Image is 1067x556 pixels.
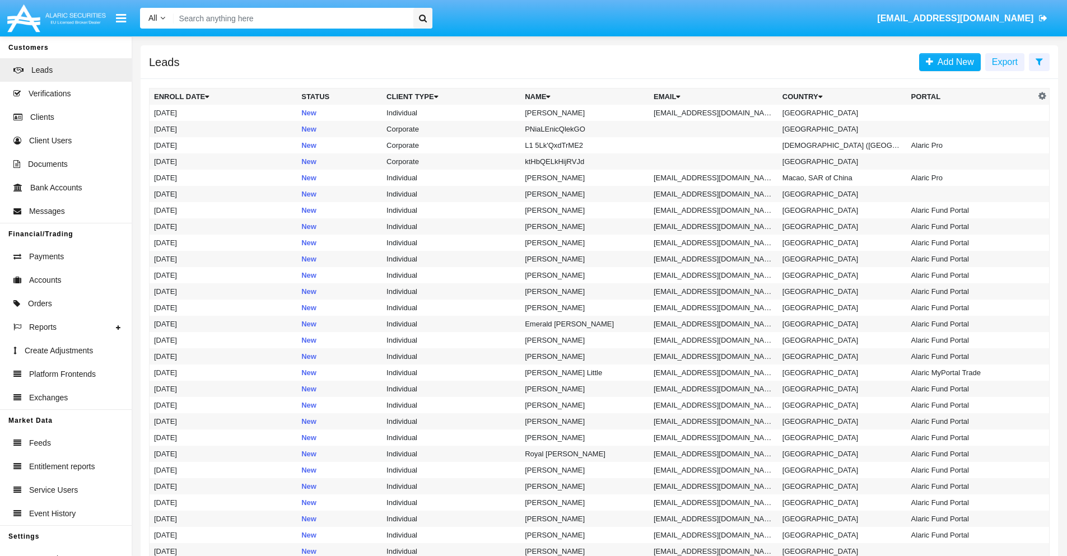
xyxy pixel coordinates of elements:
td: Individual [382,365,520,381]
td: [EMAIL_ADDRESS][DOMAIN_NAME] [649,251,778,267]
td: [GEOGRAPHIC_DATA] [778,316,907,332]
td: [DATE] [150,332,297,348]
td: [EMAIL_ADDRESS][DOMAIN_NAME] [649,332,778,348]
td: Individual [382,348,520,365]
td: Alaric Fund Portal [907,218,1036,235]
td: [EMAIL_ADDRESS][DOMAIN_NAME] [649,300,778,316]
span: Create Adjustments [25,345,93,357]
td: [PERSON_NAME] [520,429,649,446]
td: New [297,381,382,397]
td: [DATE] [150,397,297,413]
td: L1 5Lk'QxdTrME2 [520,137,649,153]
td: [GEOGRAPHIC_DATA] [778,121,907,137]
td: [GEOGRAPHIC_DATA] [778,202,907,218]
td: New [297,267,382,283]
td: [GEOGRAPHIC_DATA] [778,235,907,251]
td: [GEOGRAPHIC_DATA] [778,348,907,365]
span: Verifications [29,88,71,100]
td: New [297,462,382,478]
td: Alaric Fund Portal [907,251,1036,267]
img: Logo image [6,2,108,35]
td: Alaric Fund Portal [907,494,1036,511]
td: [GEOGRAPHIC_DATA] [778,381,907,397]
td: Royal [PERSON_NAME] [520,446,649,462]
a: [EMAIL_ADDRESS][DOMAIN_NAME] [872,3,1053,34]
td: Emerald [PERSON_NAME] [520,316,649,332]
td: [PERSON_NAME] [520,413,649,429]
td: Individual [382,235,520,251]
td: Alaric Fund Portal [907,462,1036,478]
td: [DATE] [150,283,297,300]
td: [PERSON_NAME] [520,186,649,202]
td: New [297,121,382,137]
span: Add New [933,57,974,67]
td: [PERSON_NAME] [520,348,649,365]
td: [DATE] [150,494,297,511]
td: [PERSON_NAME] [520,235,649,251]
td: [GEOGRAPHIC_DATA] [778,462,907,478]
td: Alaric Fund Portal [907,348,1036,365]
td: ktHbQELkHijRVJd [520,153,649,170]
h5: Leads [149,58,180,67]
th: Name [520,88,649,105]
td: Alaric Fund Portal [907,235,1036,251]
td: Individual [382,511,520,527]
td: Alaric MyPortal Trade [907,365,1036,381]
td: [EMAIL_ADDRESS][DOMAIN_NAME] [649,478,778,494]
td: [GEOGRAPHIC_DATA] [778,300,907,316]
td: New [297,527,382,543]
td: New [297,348,382,365]
td: New [297,316,382,332]
td: New [297,153,382,170]
td: [EMAIL_ADDRESS][DOMAIN_NAME] [649,348,778,365]
span: Client Users [29,135,72,147]
td: [DATE] [150,316,297,332]
th: Portal [907,88,1036,105]
span: Orders [28,298,52,310]
td: [DEMOGRAPHIC_DATA] ([GEOGRAPHIC_DATA]) [778,137,907,153]
span: Platform Frontends [29,368,96,380]
td: [EMAIL_ADDRESS][DOMAIN_NAME] [649,462,778,478]
td: [EMAIL_ADDRESS][DOMAIN_NAME] [649,494,778,511]
input: Search [174,8,409,29]
th: Email [649,88,778,105]
td: [PERSON_NAME] [520,397,649,413]
td: Alaric Fund Portal [907,478,1036,494]
td: [PERSON_NAME] [520,283,649,300]
td: [EMAIL_ADDRESS][DOMAIN_NAME] [649,381,778,397]
td: Alaric Fund Portal [907,316,1036,332]
td: New [297,478,382,494]
span: Reports [29,321,57,333]
td: New [297,446,382,462]
td: [DATE] [150,381,297,397]
td: Individual [382,316,520,332]
td: New [297,235,382,251]
span: [EMAIL_ADDRESS][DOMAIN_NAME] [877,13,1033,23]
td: [GEOGRAPHIC_DATA] [778,446,907,462]
td: [GEOGRAPHIC_DATA] [778,153,907,170]
td: [GEOGRAPHIC_DATA] [778,105,907,121]
td: Corporate [382,153,520,170]
td: [GEOGRAPHIC_DATA] [778,478,907,494]
td: [PERSON_NAME] [520,381,649,397]
td: Alaric Fund Portal [907,446,1036,462]
span: All [148,13,157,22]
td: [PERSON_NAME] [520,462,649,478]
td: New [297,170,382,186]
td: [PERSON_NAME] [520,251,649,267]
td: Individual [382,527,520,543]
td: Individual [382,300,520,316]
td: [GEOGRAPHIC_DATA] [778,218,907,235]
td: Individual [382,267,520,283]
th: Status [297,88,382,105]
span: Entitlement reports [29,461,95,473]
td: [DATE] [150,202,297,218]
td: [EMAIL_ADDRESS][DOMAIN_NAME] [649,218,778,235]
span: Event History [29,508,76,520]
td: [GEOGRAPHIC_DATA] [778,186,907,202]
td: [EMAIL_ADDRESS][DOMAIN_NAME] [649,527,778,543]
td: [DATE] [150,121,297,137]
td: [EMAIL_ADDRESS][DOMAIN_NAME] [649,316,778,332]
td: [EMAIL_ADDRESS][DOMAIN_NAME] [649,202,778,218]
span: Clients [30,111,54,123]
